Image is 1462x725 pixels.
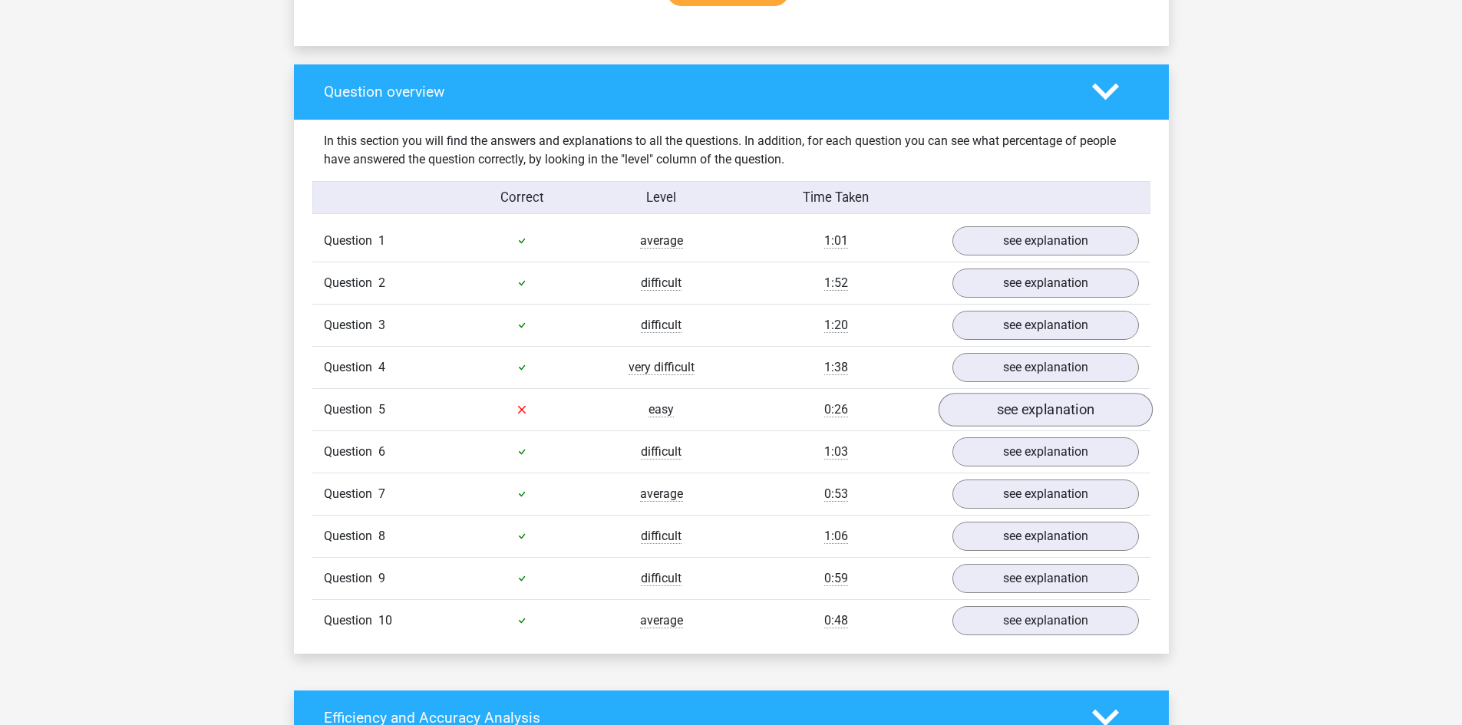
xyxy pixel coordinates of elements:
[324,83,1069,101] h4: Question overview
[324,400,378,419] span: Question
[824,444,848,460] span: 1:03
[641,275,681,291] span: difficult
[824,360,848,375] span: 1:38
[378,571,385,585] span: 9
[378,275,385,290] span: 2
[312,132,1150,169] div: In this section you will find the answers and explanations to all the questions. In addition, for...
[641,444,681,460] span: difficult
[324,611,378,630] span: Question
[824,613,848,628] span: 0:48
[824,571,848,586] span: 0:59
[324,485,378,503] span: Question
[731,188,940,207] div: Time Taken
[378,318,385,332] span: 3
[952,269,1139,298] a: see explanation
[629,360,695,375] span: very difficult
[378,402,385,417] span: 5
[824,275,848,291] span: 1:52
[378,360,385,374] span: 4
[324,274,378,292] span: Question
[648,402,674,417] span: easy
[824,318,848,333] span: 1:20
[592,188,731,207] div: Level
[324,232,378,250] span: Question
[378,444,385,459] span: 6
[324,443,378,461] span: Question
[324,316,378,334] span: Question
[324,358,378,377] span: Question
[952,311,1139,340] a: see explanation
[378,613,392,628] span: 10
[324,569,378,588] span: Question
[641,571,681,586] span: difficult
[952,606,1139,635] a: see explanation
[324,527,378,545] span: Question
[824,233,848,249] span: 1:01
[378,486,385,501] span: 7
[952,353,1139,382] a: see explanation
[378,233,385,248] span: 1
[938,393,1152,427] a: see explanation
[824,529,848,544] span: 1:06
[641,529,681,544] span: difficult
[952,564,1139,593] a: see explanation
[640,613,683,628] span: average
[952,479,1139,509] a: see explanation
[378,529,385,543] span: 8
[640,486,683,502] span: average
[640,233,683,249] span: average
[952,522,1139,551] a: see explanation
[452,188,592,207] div: Correct
[952,226,1139,255] a: see explanation
[641,318,681,333] span: difficult
[952,437,1139,466] a: see explanation
[824,402,848,417] span: 0:26
[824,486,848,502] span: 0:53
